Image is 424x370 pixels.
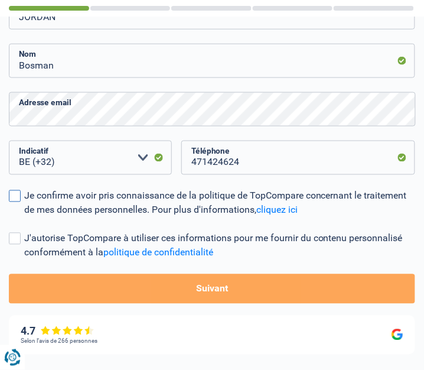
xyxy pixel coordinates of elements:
div: 5 [334,6,414,11]
input: 401020304 [181,141,415,175]
img: Advertisement [3,199,4,200]
div: J'autorise TopCompare à utiliser ces informations pour me fournir du contenu personnalisé conform... [24,232,415,260]
a: cliquez ici [256,205,298,216]
div: 2 [90,6,171,11]
div: 4 [253,6,333,11]
div: Selon l’avis de 266 personnes [21,338,97,345]
button: Suivant [9,274,415,304]
div: 3 [171,6,252,11]
div: 1 [9,6,89,11]
div: Je confirme avoir pris connaissance de la politique de TopCompare concernant le traitement de mes... [24,189,415,218]
a: politique de confidentialité [103,247,213,258]
div: 4.7 [21,325,94,338]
